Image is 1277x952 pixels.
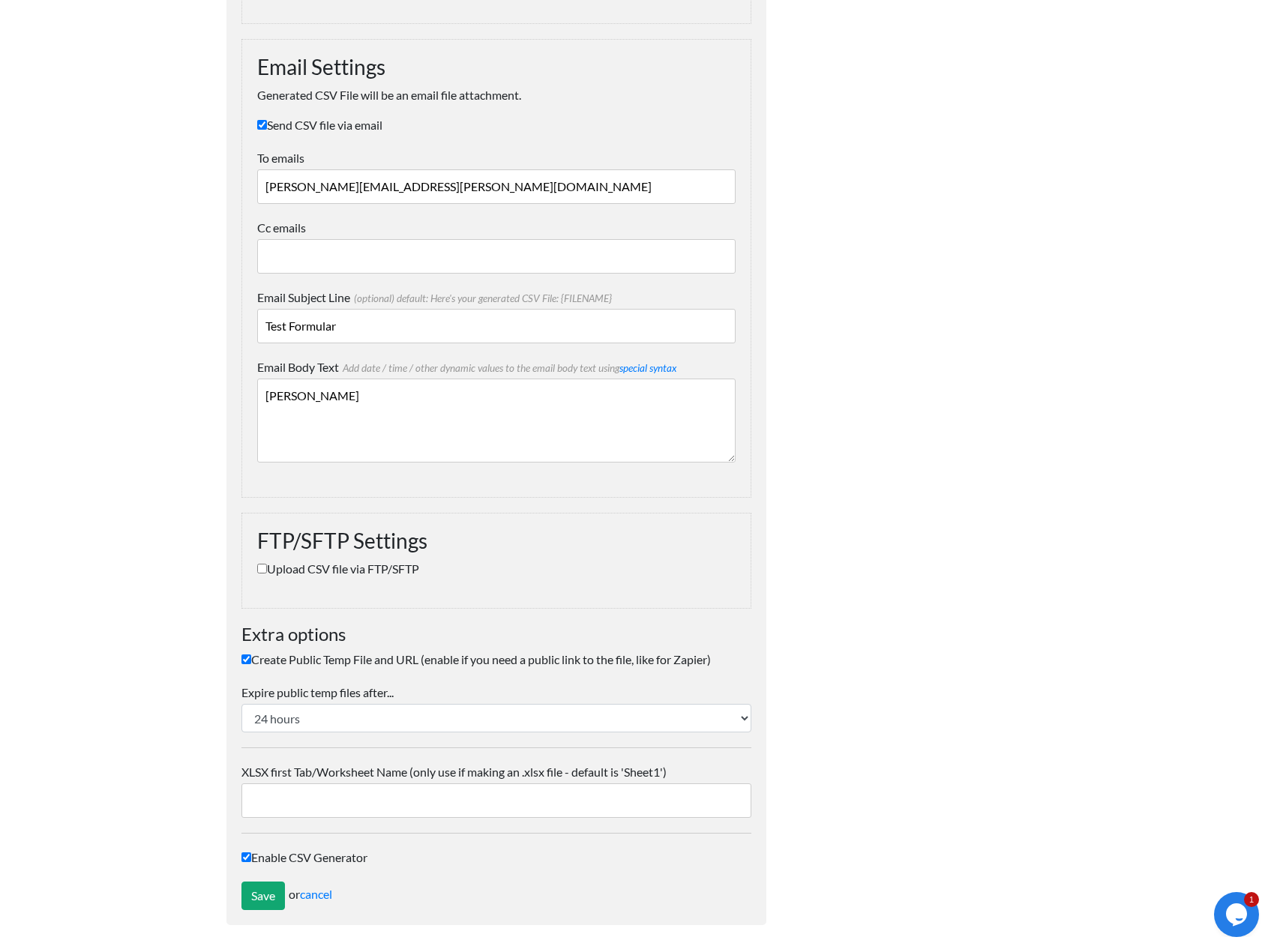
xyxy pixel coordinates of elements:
[257,358,736,376] label: Email Body Text
[257,55,736,80] h3: Email Settings
[241,882,285,910] input: Save
[350,292,612,304] span: (optional) default: Here's your generated CSV File: {FILENAME}
[300,887,332,901] a: cancel
[257,564,267,573] input: Upload CSV file via FTP/SFTP
[619,362,676,374] a: special syntax
[257,528,736,554] h3: FTP/SFTP Settings
[241,852,251,862] input: Enable CSV Generator
[241,849,751,867] label: Enable CSV Generator
[241,654,251,664] input: Create Public Temp File and URL (enable if you need a public link to the file, like for Zapier)
[257,149,736,167] label: To emails
[241,882,751,910] div: or
[339,362,676,374] span: Add date / time / other dynamic values to the email body text using
[257,86,736,104] p: Generated CSV File will be an email file attachment.
[257,116,736,134] label: Send CSV file via email
[241,763,751,781] label: XLSX first Tab/Worksheet Name (only use if making an .xlsx file - default is 'Sheet1')
[241,651,751,669] label: Create Public Temp File and URL (enable if you need a public link to the file, like for Zapier)
[241,684,751,702] label: Expire public temp files after...
[257,560,736,578] label: Upload CSV file via FTP/SFTP
[257,120,267,130] input: Send CSV file via email
[257,219,736,237] label: Cc emails
[257,289,736,307] label: Email Subject Line
[1214,892,1262,937] iframe: chat widget
[241,624,751,645] h4: Extra options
